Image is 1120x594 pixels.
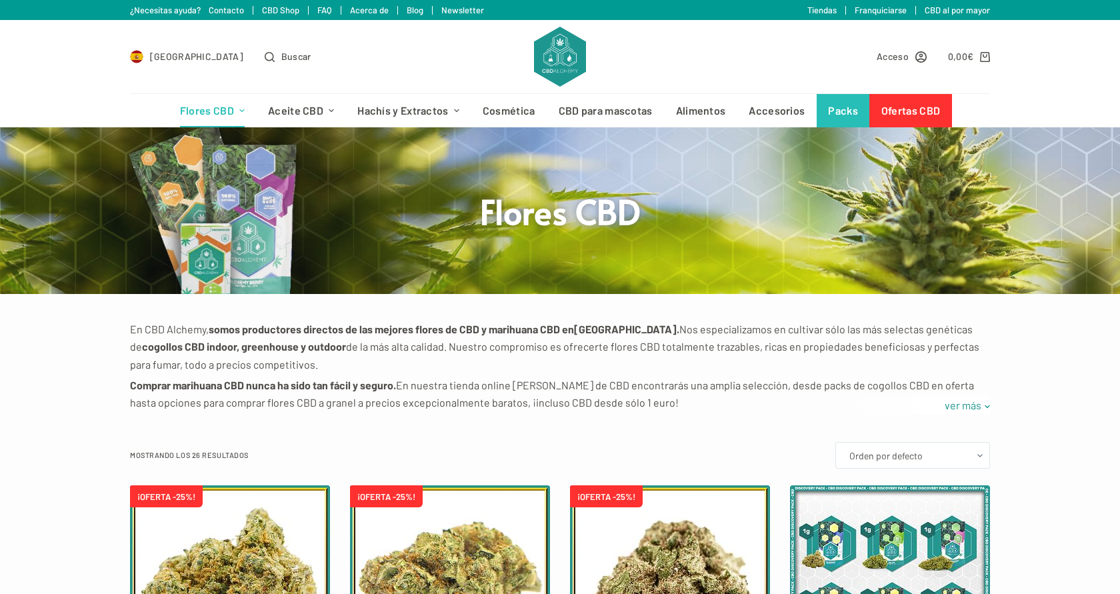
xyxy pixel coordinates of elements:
a: CBD al por mayor [925,5,990,15]
a: Flores CBD [168,94,256,127]
span: ¡OFERTA -25%! [350,485,423,507]
strong: Comprar marihuana CBD nunca ha sido tan fácil y seguro. [130,379,396,391]
span: ¡OFERTA -25%! [570,485,643,507]
a: CBD Shop [262,5,299,15]
bdi: 0,00 [948,51,974,62]
select: Pedido de la tienda [835,442,990,469]
strong: somos productores directos de las mejores flores de CBD y marihuana CBD en [209,323,574,335]
a: ver más [936,397,990,414]
a: Hachís y Extractos [346,94,471,127]
nav: Menú de cabecera [168,94,951,127]
a: Newsletter [441,5,484,15]
a: FAQ [317,5,332,15]
strong: [GEOGRAPHIC_DATA] [574,323,677,335]
a: Select Country [130,49,243,64]
a: Alimentos [664,94,737,127]
a: Acerca de [350,5,389,15]
strong: . [677,323,679,335]
a: Accesorios [737,94,817,127]
a: Packs [817,94,870,127]
button: Abrir formulario de búsqueda [265,49,311,64]
p: Mostrando los 26 resultados [130,449,249,461]
a: Blog [407,5,423,15]
h1: Flores CBD [310,189,810,233]
img: CBD Alchemy [534,27,586,87]
span: Buscar [281,49,311,64]
a: Tiendas [807,5,837,15]
span: € [967,51,973,62]
strong: cogollos CBD indoor, greenhouse y outdoor [142,340,346,353]
a: Cosmética [471,94,547,127]
a: Carro de compra [948,49,990,64]
a: Acceso [877,49,927,64]
a: CBD para mascotas [547,94,664,127]
a: Franquiciarse [855,5,907,15]
p: Para garantizar la máxima calidad y potencia de los efectos de nuestras flores de marihuana CBD, ... [130,415,990,451]
span: ¡OFERTA -25%! [130,485,203,507]
a: Ofertas CBD [869,94,951,127]
a: Aceite CBD [257,94,346,127]
img: ES Flag [130,50,143,63]
span: Acceso [877,49,909,64]
span: [GEOGRAPHIC_DATA] [150,49,243,64]
p: En CBD Alchemy, Nos especializamos en cultivar sólo las más selectas genéticas de de la más alta ... [130,321,990,373]
p: En nuestra tienda online [PERSON_NAME] de CBD encontrarás una amplia selección, desde packs de co... [130,377,990,412]
a: ¿Necesitas ayuda? Contacto [130,5,244,15]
